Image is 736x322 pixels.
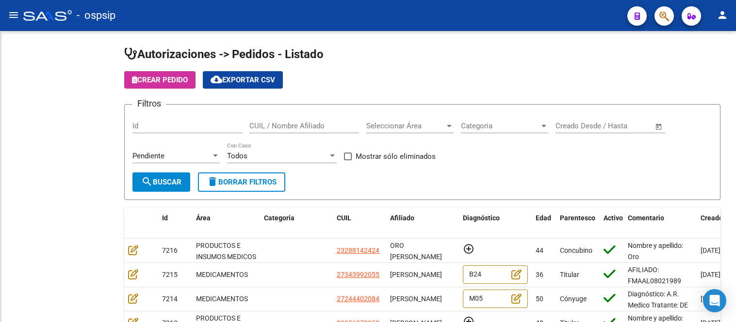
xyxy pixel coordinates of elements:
span: Mostrar sólo eliminados [356,151,436,162]
input: Fecha inicio [556,122,595,130]
span: [DATE] [701,271,720,278]
span: MEDICAMENTOS [196,271,248,278]
datatable-header-cell: Diagnóstico [459,208,532,240]
span: 7214 [162,295,178,303]
span: Edad [536,214,551,222]
span: [PERSON_NAME] [390,295,442,303]
span: Pendiente [132,152,164,160]
span: 7215 [162,271,178,278]
mat-icon: menu [8,9,19,21]
span: 44 [536,246,543,254]
span: 27244402084 [337,295,379,303]
mat-icon: cloud_download [211,74,222,85]
input: Fecha fin [604,122,651,130]
datatable-header-cell: CUIL [333,208,386,240]
span: 7216 [162,246,178,254]
datatable-header-cell: Área [192,208,260,240]
span: Concubino [560,246,592,254]
span: CUIL [337,214,351,222]
datatable-header-cell: Comentario [624,208,697,240]
button: Buscar [132,172,190,192]
button: Exportar CSV [203,71,283,89]
datatable-header-cell: Activo [600,208,624,240]
span: Crear Pedido [132,76,188,84]
datatable-header-cell: Id [158,208,192,240]
button: Crear Pedido [124,71,196,89]
span: Id [162,214,168,222]
mat-icon: add_circle_outline [463,243,474,255]
span: Cónyuge [560,295,587,303]
span: [DATE] [701,246,720,254]
span: Buscar [141,178,181,186]
mat-icon: search [141,176,153,187]
span: [DATE] [701,295,720,303]
datatable-header-cell: Afiliado [386,208,459,240]
datatable-header-cell: Edad [532,208,556,240]
span: Creado [701,214,723,222]
span: - ospsip [77,5,115,26]
span: Borrar Filtros [207,178,277,186]
span: Seleccionar Área [366,122,445,130]
span: Diagnóstico [463,214,500,222]
div: Open Intercom Messenger [703,289,726,312]
mat-icon: person [717,9,728,21]
button: Open calendar [654,121,665,132]
span: 50 [536,295,543,303]
span: Categoria [264,214,294,222]
span: MEDICAMENTOS [196,295,248,303]
span: ORO [PERSON_NAME] [390,242,442,261]
h3: Filtros [132,97,166,110]
span: Categoria [461,122,540,130]
span: Todos [227,152,247,160]
div: B24 [463,265,528,284]
span: [PERSON_NAME] [390,271,442,278]
span: 23288142424 [337,246,379,254]
datatable-header-cell: Parentesco [556,208,600,240]
span: Activo [604,214,623,222]
button: Borrar Filtros [198,172,285,192]
span: Parentesco [560,214,595,222]
span: Afiliado [390,214,414,222]
div: M05 [463,290,528,308]
span: Área [196,214,211,222]
span: 27343992055 [337,271,379,278]
span: PRODUCTOS E INSUMOS MEDICOS [196,242,256,261]
mat-icon: delete [207,176,218,187]
span: 36 [536,271,543,278]
span: Exportar CSV [211,76,275,84]
span: Comentario [628,214,664,222]
span: Autorizaciones -> Pedidos - Listado [124,47,324,61]
span: Titular [560,271,579,278]
datatable-header-cell: Categoria [260,208,333,240]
